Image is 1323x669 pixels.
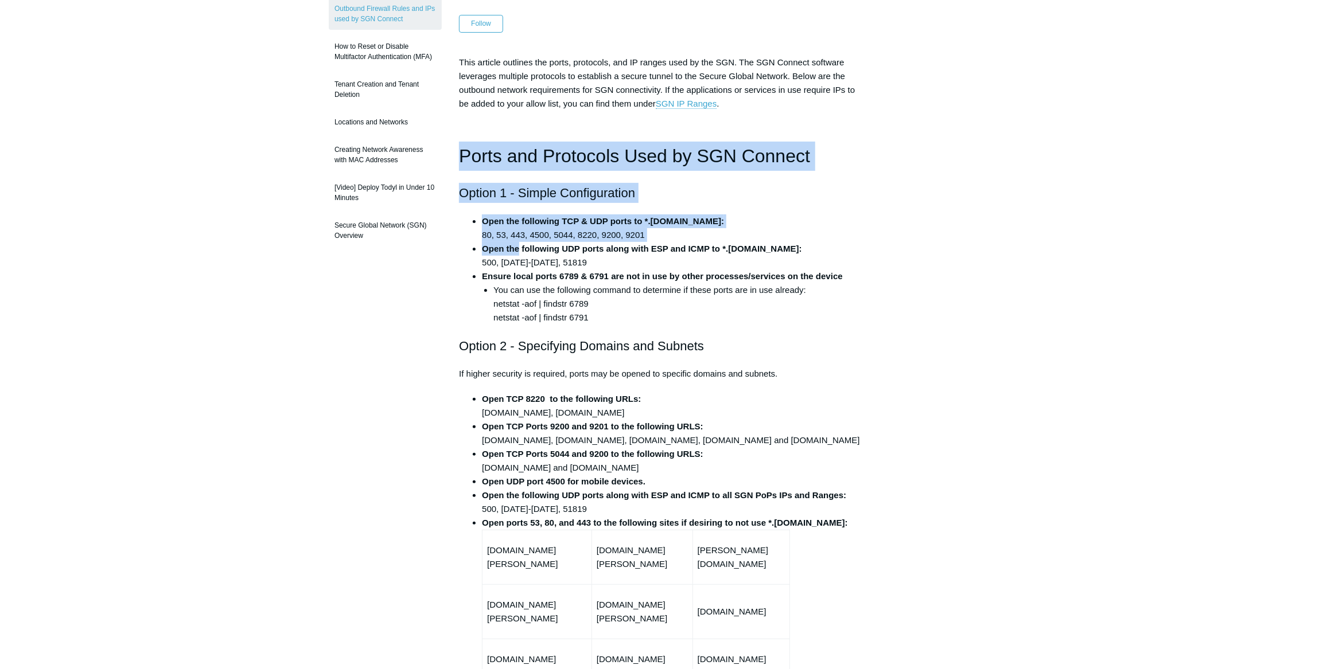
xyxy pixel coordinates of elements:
[482,392,864,420] li: [DOMAIN_NAME], [DOMAIN_NAME]
[487,652,587,666] p: [DOMAIN_NAME]
[329,73,442,105] a: Tenant Creation and Tenant Deletion
[482,488,864,516] li: 500, [DATE]-[DATE], 51819
[459,15,503,32] button: Follow Article
[329,36,442,68] a: How to Reset or Disable Multifactor Authentication (MFA)
[482,490,846,500] strong: Open the following UDP ports along with ESP and ICMP to all SGN PoPs IPs and Ranges:
[597,543,688,571] p: [DOMAIN_NAME][PERSON_NAME]
[482,271,843,281] strong: Ensure local ports 6789 & 6791 are not in use by other processes/services on the device
[482,244,802,253] strong: Open the following UDP ports along with ESP and ICMP to *.[DOMAIN_NAME]:
[459,367,864,381] p: If higher security is required, ports may be opened to specific domains and subnets.
[329,177,442,209] a: [Video] Deploy Todyl in Under 10 Minutes
[329,139,442,171] a: Creating Network Awareness with MAC Addresses
[482,476,645,486] strong: Open UDP port 4500 for mobile devices.
[459,183,864,203] h2: Option 1 - Simple Configuration
[698,605,785,619] p: [DOMAIN_NAME]
[482,394,641,404] strong: Open TCP 8220 to the following URLs:
[459,336,864,356] h2: Option 2 - Specifying Domains and Subnets
[482,214,864,242] li: 80, 53, 443, 4500, 5044, 8220, 9200, 9201
[482,449,703,459] strong: Open TCP Ports 5044 and 9200 to the following URLS:
[482,216,724,226] strong: Open the following TCP & UDP ports to *.[DOMAIN_NAME]:
[656,99,717,109] a: SGN IP Ranges
[459,57,855,109] span: This article outlines the ports, protocols, and IP ranges used by the SGN. The SGN Connect softwa...
[482,421,703,431] strong: Open TCP Ports 9200 and 9201 to the following URLS:
[487,598,587,625] p: [DOMAIN_NAME][PERSON_NAME]
[698,543,785,571] p: [PERSON_NAME][DOMAIN_NAME]
[482,242,864,269] li: 500, [DATE]-[DATE], 51819
[482,420,864,447] li: [DOMAIN_NAME], [DOMAIN_NAME], [DOMAIN_NAME], [DOMAIN_NAME] and [DOMAIN_NAME]
[698,652,785,666] p: [DOMAIN_NAME]
[482,447,864,475] li: [DOMAIN_NAME] and [DOMAIN_NAME]
[482,530,592,584] td: [DOMAIN_NAME][PERSON_NAME]
[459,142,864,171] h1: Ports and Protocols Used by SGN Connect
[482,518,848,527] strong: Open ports 53, 80, and 443 to the following sites if desiring to not use *.[DOMAIN_NAME]:
[597,598,688,625] p: [DOMAIN_NAME][PERSON_NAME]
[329,214,442,247] a: Secure Global Network (SGN) Overview
[597,652,688,666] p: [DOMAIN_NAME]
[493,283,864,324] li: You can use the following command to determine if these ports are in use already: netstat -aof | ...
[329,111,442,133] a: Locations and Networks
